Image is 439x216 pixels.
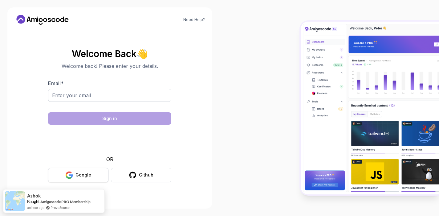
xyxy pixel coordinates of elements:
[27,193,41,198] span: Ashok
[5,191,25,211] img: provesource social proof notification image
[48,62,171,70] p: Welcome back! Please enter your details.
[40,199,91,204] a: Amigoscode PRO Membership
[102,115,117,122] div: Sign in
[48,80,63,86] label: Email *
[51,205,70,210] a: ProveSource
[48,49,171,59] h2: Welcome Back
[15,15,70,25] a: Home link
[136,48,148,59] span: 👋
[27,205,44,210] span: an hour ago
[63,128,156,152] iframe: Widget containing checkbox for hCaptcha security challenge
[48,112,171,125] button: Sign in
[27,199,40,204] span: Bought
[111,168,171,182] button: Github
[301,22,439,194] img: Amigoscode Dashboard
[75,172,91,178] div: Google
[48,168,108,182] button: Google
[48,89,171,102] input: Enter your email
[106,156,113,163] p: OR
[183,17,205,22] a: Need Help?
[139,172,153,178] div: Github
